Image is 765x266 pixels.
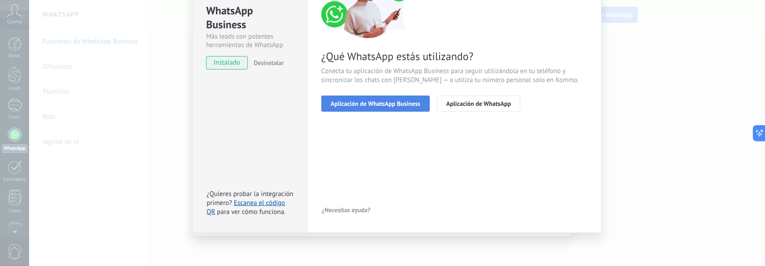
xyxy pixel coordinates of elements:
[321,67,588,85] span: Conecta tu aplicación de WhatsApp Business para seguir utilizándola en tu teléfono y sincronizar ...
[217,208,285,216] span: para ver cómo funciona.
[207,56,247,70] span: instalado
[446,100,511,107] span: Aplicación de WhatsApp
[331,100,420,107] span: Aplicación de WhatsApp Business
[207,190,294,207] span: ¿Quieres probar la integración primero?
[250,56,284,70] button: Desinstalar
[254,59,284,67] span: Desinstalar
[207,199,285,216] a: Escanea el código QR
[206,32,294,49] div: Más leads con potentes herramientas de WhatsApp
[321,203,371,217] button: ¿Necesitas ayuda?
[321,96,430,112] button: Aplicación de WhatsApp Business
[206,4,294,32] div: WhatsApp Business
[322,207,371,213] span: ¿Necesitas ayuda?
[437,96,520,112] button: Aplicación de WhatsApp
[321,49,588,63] span: ¿Qué WhatsApp estás utilizando?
